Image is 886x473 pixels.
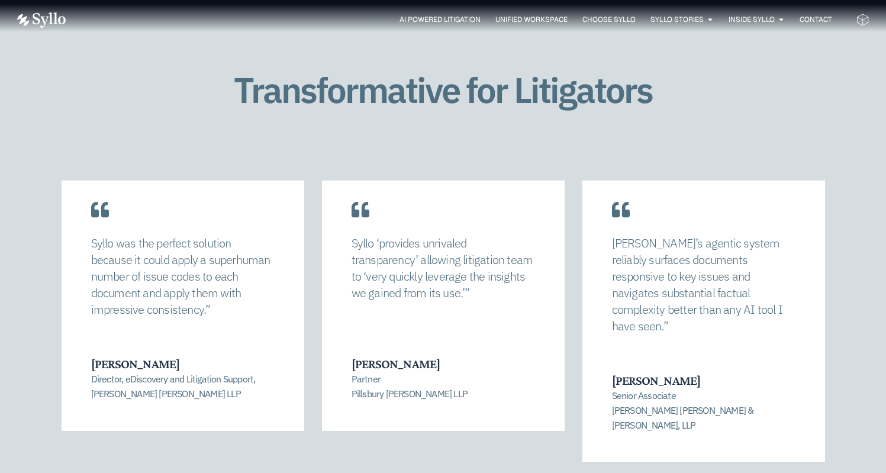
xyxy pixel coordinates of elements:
a: Contact [800,14,832,25]
a: Syllo Stories [650,14,704,25]
div: Menu Toggle [89,14,832,25]
h3: [PERSON_NAME] [91,356,273,372]
a: AI Powered Litigation [399,14,481,25]
div: 4 / 8 [322,181,565,462]
a: Inside Syllo [729,14,775,25]
p: Syllo ‘provides unrivaled transparency’ allowing litigation team to ‘very quickly leverage the in... [352,235,535,301]
h1: Transformative for Litigators [194,70,692,110]
a: Choose Syllo [582,14,636,25]
nav: Menu [89,14,832,25]
div: 3 / 8 [62,181,304,462]
h3: [PERSON_NAME] [352,356,534,372]
a: Unified Workspace [495,14,568,25]
p: Director, eDiscovery and Litigation Support, [PERSON_NAME] [PERSON_NAME] LLP [91,372,273,401]
p: [PERSON_NAME]’s agentic system reliably surfaces documents responsive to key issues and navigates... [612,235,795,334]
h3: [PERSON_NAME] [612,373,794,388]
div: 5 / 8 [582,181,825,462]
p: Senior Associate [PERSON_NAME] [PERSON_NAME] & [PERSON_NAME], LLP [612,388,794,432]
p: Syllo was the perfect solution because it could apply a superhuman number of issue codes to each ... [91,235,275,318]
img: Vector [17,12,66,28]
p: Partner Pillsbury [PERSON_NAME] LLP [352,372,534,401]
